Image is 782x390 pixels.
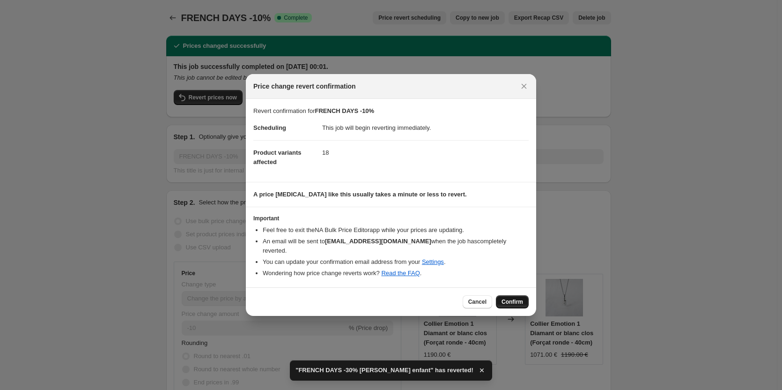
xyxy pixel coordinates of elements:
b: [EMAIL_ADDRESS][DOMAIN_NAME] [325,238,431,245]
p: Revert confirmation for [253,106,529,116]
span: Confirm [502,298,523,306]
a: Read the FAQ [381,270,420,277]
button: Confirm [496,295,529,308]
li: Feel free to exit the NA Bulk Price Editor app while your prices are updating. [263,225,529,235]
dd: This job will begin reverting immediately. [322,116,529,140]
a: Settings [422,258,444,265]
li: Wondering how price change reverts work? . [263,269,529,278]
span: Scheduling [253,124,286,131]
b: A price [MEDICAL_DATA] like this usually takes a minute or less to revert. [253,191,467,198]
li: An email will be sent to when the job has completely reverted . [263,237,529,255]
li: You can update your confirmation email address from your . [263,257,529,267]
span: Product variants affected [253,149,302,165]
button: Close [517,80,531,93]
span: Cancel [468,298,487,306]
b: FRENCH DAYS -10% [315,107,375,114]
h3: Important [253,215,529,222]
dd: 18 [322,140,529,165]
span: Price change revert confirmation [253,82,356,91]
span: "FRENCH DAYS -30% [PERSON_NAME] enfant" has reverted! [295,366,473,375]
button: Cancel [463,295,492,308]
